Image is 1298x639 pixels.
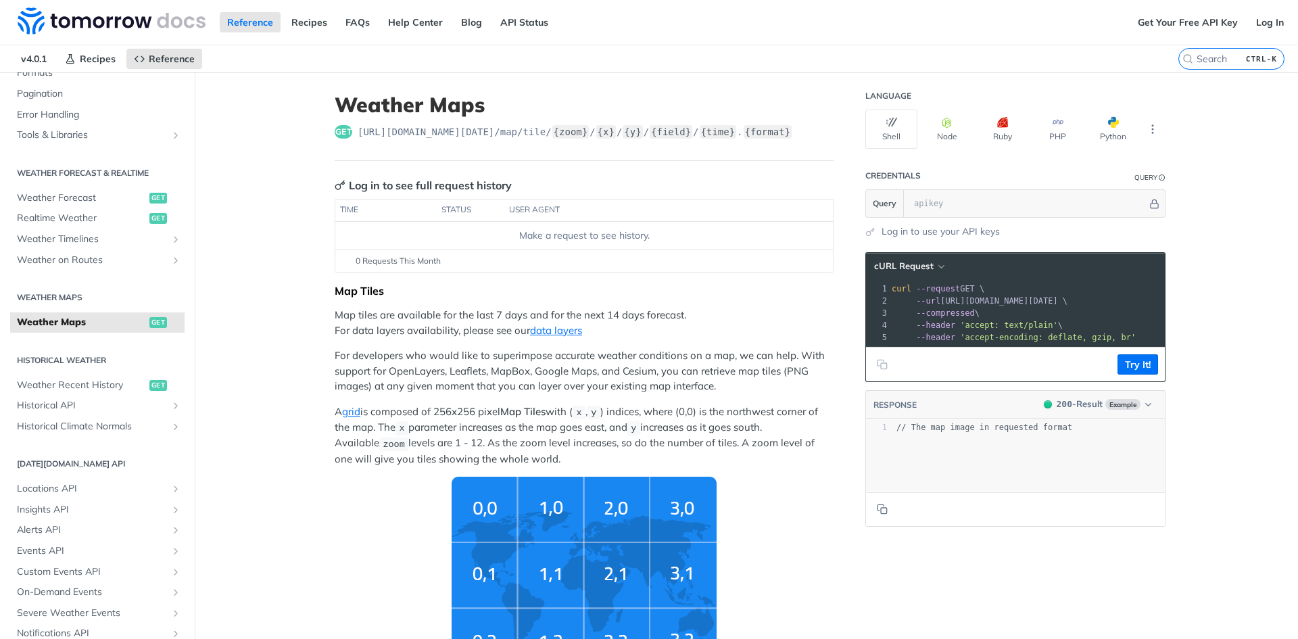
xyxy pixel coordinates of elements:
button: Show subpages for Weather Timelines [170,234,181,245]
span: cURL Request [874,260,934,272]
span: Locations API [17,482,167,496]
input: apikey [907,190,1147,217]
a: Error Handling [10,105,185,125]
span: y [591,408,596,418]
p: For developers who would like to superimpose accurate weather conditions on a map, we can help. W... [335,348,834,394]
button: 200200-ResultExample [1037,398,1158,411]
span: --header [916,333,955,342]
a: Reference [220,12,281,32]
span: Insights API [17,503,167,517]
span: Recipes [80,53,116,65]
div: Credentials [865,170,921,181]
a: Historical Climate NormalsShow subpages for Historical Climate Normals [10,417,185,437]
label: {format} [744,125,792,139]
button: Show subpages for Events API [170,546,181,557]
label: {zoom} [552,125,590,139]
div: - Result [1057,398,1103,411]
span: Query [873,197,896,210]
a: Weather Mapsget [10,312,185,333]
button: Show subpages for Custom Events API [170,567,181,577]
a: On-Demand EventsShow subpages for On-Demand Events [10,582,185,602]
strong: Map Tiles [500,405,546,418]
span: \ [892,308,980,318]
button: Hide [1147,197,1161,210]
button: Node [921,110,973,149]
th: user agent [504,199,806,221]
span: \ [892,321,1063,330]
span: 200 [1057,399,1072,409]
div: Make a request to see history. [341,229,827,243]
h1: Weather Maps [335,93,834,117]
a: Reference [126,49,202,69]
button: cURL Request [869,260,948,273]
span: y [631,423,636,433]
a: Historical APIShow subpages for Historical API [10,396,185,416]
span: get [335,125,352,139]
button: Show subpages for Notifications API [170,628,181,639]
span: Weather Forecast [17,191,146,205]
label: {field} [650,125,692,139]
span: get [149,213,167,224]
span: Example [1105,399,1140,410]
div: Language [865,91,911,101]
a: Log In [1249,12,1291,32]
a: FAQs [338,12,377,32]
a: Insights APIShow subpages for Insights API [10,500,185,520]
span: Severe Weather Events [17,607,167,620]
a: Events APIShow subpages for Events API [10,541,185,561]
div: 5 [866,331,889,344]
a: Weather TimelinesShow subpages for Weather Timelines [10,229,185,250]
button: Show subpages for Alerts API [170,525,181,536]
a: Weather Recent Historyget [10,375,185,396]
th: status [437,199,504,221]
button: Show subpages for Severe Weather Events [170,608,181,619]
span: x [576,408,581,418]
div: 1 [866,283,889,295]
span: get [149,317,167,328]
span: Historical Climate Normals [17,420,167,433]
button: Show subpages for Weather on Routes [170,255,181,266]
div: 2 [866,295,889,307]
span: Alerts API [17,523,167,537]
span: 0 Requests This Month [356,255,441,267]
button: PHP [1032,110,1084,149]
a: Severe Weather EventsShow subpages for Severe Weather Events [10,603,185,623]
div: 1 [866,422,887,433]
button: Show subpages for Historical API [170,400,181,411]
span: GET \ [892,284,984,293]
span: Error Handling [17,108,181,122]
div: Query [1134,172,1157,183]
span: Weather on Routes [17,254,167,267]
h2: Historical Weather [10,354,185,366]
i: Information [1159,174,1165,181]
div: 3 [866,307,889,319]
span: Historical API [17,399,167,412]
a: Weather Forecastget [10,188,185,208]
span: https://api.tomorrow.io/v4/map/tile/{zoom}/{x}/{y}/{field}/{time}.{format} [358,125,792,139]
span: 200 [1044,400,1052,408]
a: Recipes [57,49,123,69]
a: data layers [530,324,582,337]
button: Python [1087,110,1139,149]
span: Custom Events API [17,565,167,579]
span: [URL][DOMAIN_NAME][DATE] \ [892,296,1067,306]
a: Recipes [284,12,335,32]
button: Show subpages for On-Demand Events [170,587,181,598]
button: Try It! [1117,354,1158,375]
svg: More ellipsis [1147,123,1159,135]
label: {time} [700,125,737,139]
a: Custom Events APIShow subpages for Custom Events API [10,562,185,582]
button: Show subpages for Insights API [170,504,181,515]
span: // The map image in requested format [896,423,1072,432]
div: QueryInformation [1134,172,1165,183]
h2: Weather Maps [10,291,185,304]
span: --header [916,321,955,330]
svg: Search [1182,53,1193,64]
span: get [149,193,167,204]
a: API Status [493,12,556,32]
button: RESPONSE [873,398,917,412]
a: Weather on RoutesShow subpages for Weather on Routes [10,250,185,270]
label: {y} [623,125,642,139]
span: Events API [17,544,167,558]
span: Tools & Libraries [17,128,167,142]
